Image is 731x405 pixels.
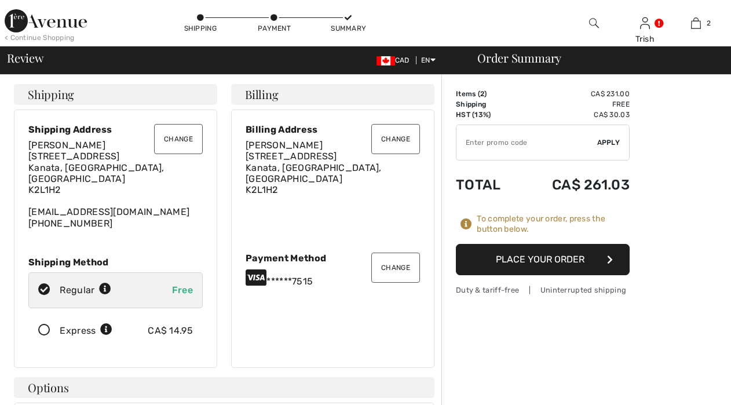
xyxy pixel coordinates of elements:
div: Trish [620,33,670,45]
td: Free [520,99,630,110]
div: Shipping [183,23,218,34]
img: search the website [589,16,599,30]
input: Promo code [456,125,597,160]
button: Place Your Order [456,244,630,275]
span: [STREET_ADDRESS] Kanata, [GEOGRAPHIC_DATA], [GEOGRAPHIC_DATA] K2L1H2 [28,151,165,195]
div: Billing Address [246,124,420,135]
span: Billing [245,89,278,100]
div: Order Summary [463,52,724,64]
div: Summary [331,23,365,34]
td: Total [456,165,520,205]
button: Change [371,124,420,154]
div: < Continue Shopping [5,32,75,43]
button: Change [154,124,203,154]
img: My Info [640,16,650,30]
span: Free [172,284,193,295]
a: Sign In [640,17,650,28]
div: CA$ 14.95 [148,324,193,338]
img: Canadian Dollar [377,56,395,65]
td: CA$ 30.03 [520,110,630,120]
a: 2 [671,16,721,30]
td: CA$ 231.00 [520,89,630,99]
td: Items ( ) [456,89,520,99]
span: Apply [597,137,620,148]
div: Shipping Address [28,124,203,135]
div: Duty & tariff-free | Uninterrupted shipping [456,284,630,295]
td: HST (13%) [456,110,520,120]
span: 2 [480,90,484,98]
span: EN [421,56,436,64]
img: My Bag [691,16,701,30]
span: 2 [707,18,711,28]
h4: Options [14,377,434,398]
td: Shipping [456,99,520,110]
img: 1ère Avenue [5,9,87,32]
div: Payment Method [246,253,420,264]
button: Change [371,253,420,283]
div: Payment [257,23,292,34]
div: Regular [60,283,111,297]
span: Review [7,52,43,64]
div: To complete your order, press the button below. [477,214,630,235]
span: CAD [377,56,414,64]
span: [PERSON_NAME] [246,140,323,151]
td: CA$ 261.03 [520,165,630,205]
div: Shipping Method [28,257,203,268]
span: [PERSON_NAME] [28,140,105,151]
div: Express [60,324,112,338]
span: Shipping [28,89,74,100]
span: [STREET_ADDRESS] Kanata, [GEOGRAPHIC_DATA], [GEOGRAPHIC_DATA] K2L1H2 [246,151,382,195]
div: [EMAIL_ADDRESS][DOMAIN_NAME] [PHONE_NUMBER] [28,140,203,229]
